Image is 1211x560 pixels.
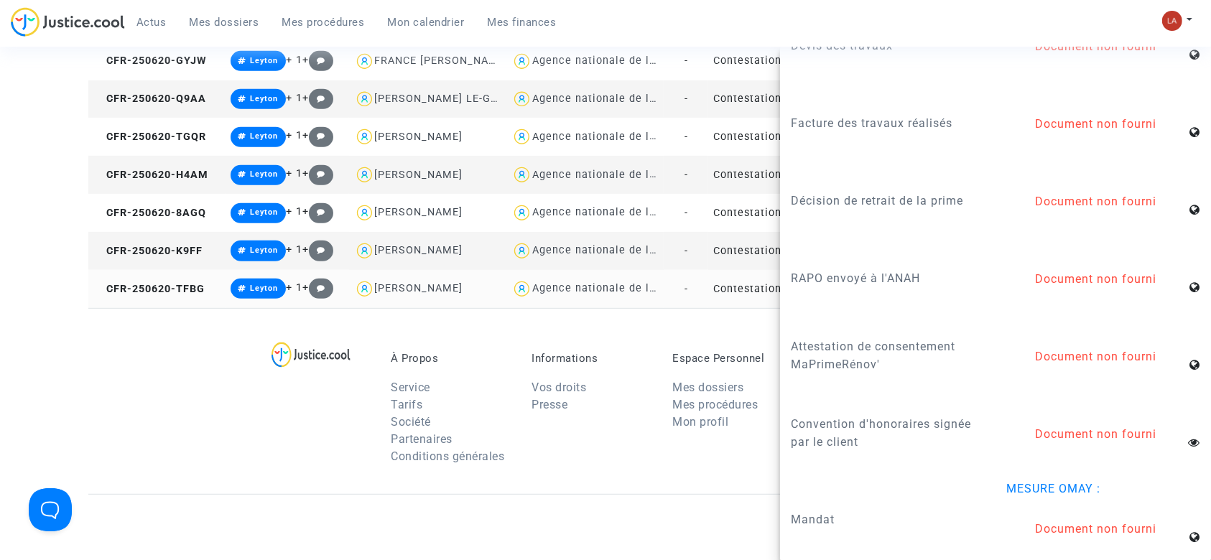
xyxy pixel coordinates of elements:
[791,337,985,373] p: Attestation de consentement MaPrimeRénov'
[1006,271,1186,288] div: Document non fourni
[511,241,532,261] img: icon-user.svg
[511,164,532,185] img: icon-user.svg
[532,244,690,256] div: Agence nationale de l'habitat
[302,243,333,256] span: +
[476,11,568,33] a: Mes finances
[93,169,208,181] span: CFR-250620-H4AM
[685,245,688,257] span: -
[532,206,690,218] div: Agence nationale de l'habitat
[190,16,259,29] span: Mes dossiers
[685,93,688,105] span: -
[708,156,866,194] td: Contestation du retrait de [PERSON_NAME] par l'ANAH (mandataire)
[93,55,207,67] span: CFR-250620-GYJW
[93,131,206,143] span: CFR-250620-TGQR
[672,352,792,365] p: Espace Personnel
[708,42,866,80] td: Contestation du retrait de [PERSON_NAME] par l'ANAH (mandataire)
[286,243,302,256] span: + 1
[250,131,278,141] span: Leyton
[302,54,333,66] span: +
[791,415,985,451] p: Convention d'honoraires signée par le client
[354,202,375,223] img: icon-user.svg
[708,232,866,270] td: Contestation du retrait de [PERSON_NAME] par l'ANAH (mandataire)
[532,131,690,143] div: Agence nationale de l'habitat
[685,169,688,181] span: -
[375,93,521,105] div: [PERSON_NAME] LE-GRAND
[302,205,333,218] span: +
[354,241,375,261] img: icon-user.svg
[672,398,758,411] a: Mes procédures
[388,16,465,29] span: Mon calendrier
[672,381,743,394] a: Mes dossiers
[1006,193,1186,210] div: Document non fourni
[532,169,690,181] div: Agence nationale de l'habitat
[791,269,985,287] p: RAPO envoyé à l'ANAH
[375,282,463,294] div: [PERSON_NAME]
[488,16,557,29] span: Mes finances
[286,205,302,218] span: + 1
[250,207,278,217] span: Leyton
[375,206,463,218] div: [PERSON_NAME]
[250,284,278,293] span: Leyton
[708,118,866,156] td: Contestation du retrait de [PERSON_NAME] par l'ANAH (mandataire)
[302,167,333,179] span: +
[532,93,690,105] div: Agence nationale de l'habitat
[354,126,375,147] img: icon-user.svg
[391,432,453,446] a: Partenaires
[708,80,866,118] td: Contestation du retrait de [PERSON_NAME] par l'ANAH (mandataire)
[511,279,532,299] img: icon-user.svg
[511,202,532,223] img: icon-user.svg
[708,270,866,308] td: Contestation du retrait de [PERSON_NAME] par l'ANAH (mandataire)
[685,131,688,143] span: -
[532,352,651,365] p: Informations
[136,16,167,29] span: Actus
[1006,348,1186,365] div: Document non fourni
[286,129,302,141] span: + 1
[354,51,375,72] img: icon-user.svg
[250,94,278,103] span: Leyton
[391,398,422,411] a: Tarifs
[511,51,532,72] img: icon-user.svg
[391,352,510,365] p: À Propos
[511,126,532,147] img: icon-user.svg
[532,55,690,67] div: Agence nationale de l'habitat
[375,244,463,256] div: [PERSON_NAME]
[532,381,586,394] a: Vos droits
[250,246,278,255] span: Leyton
[29,488,72,531] iframe: Help Scout Beacon - Open
[672,415,728,429] a: Mon profil
[375,131,463,143] div: [PERSON_NAME]
[391,415,431,429] a: Société
[791,510,985,528] p: Mandat
[93,93,206,105] span: CFR-250620-Q9AA
[125,11,178,33] a: Actus
[93,283,205,295] span: CFR-250620-TFBG
[511,89,532,110] img: icon-user.svg
[708,194,866,232] td: Contestation du retrait de [PERSON_NAME] par l'ANAH (mandataire)
[354,279,375,299] img: icon-user.svg
[685,207,688,219] span: -
[286,281,302,294] span: + 1
[1006,116,1186,133] div: Document non fourni
[354,164,375,185] img: icon-user.svg
[391,381,430,394] a: Service
[791,114,985,132] p: Facture des travaux réalisés
[302,281,333,294] span: +
[286,167,302,179] span: + 1
[532,282,690,294] div: Agence nationale de l'habitat
[282,16,365,29] span: Mes procédures
[685,55,688,67] span: -
[791,192,985,210] p: Décision de retrait de la prime
[376,11,476,33] a: Mon calendrier
[302,92,333,104] span: +
[302,129,333,141] span: +
[1006,426,1186,443] div: Document non fourni
[354,89,375,110] img: icon-user.svg
[250,169,278,179] span: Leyton
[1006,482,1100,495] span: MESURE OMAY :
[375,169,463,181] div: [PERSON_NAME]
[1162,11,1182,31] img: 3f9b7d9779f7b0ffc2b90d026f0682a9
[286,92,302,104] span: + 1
[271,11,376,33] a: Mes procédures
[685,283,688,295] span: -
[272,342,351,368] img: logo-lg.svg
